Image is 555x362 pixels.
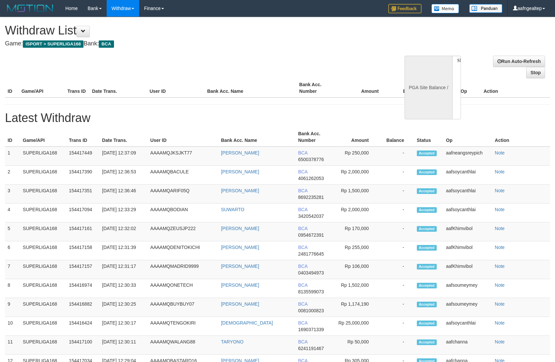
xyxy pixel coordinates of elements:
[417,151,437,156] span: Accepted
[221,169,259,174] a: [PERSON_NAME]
[443,298,492,317] td: aafsoumeymey
[334,204,379,222] td: Rp 2,000,000
[443,279,492,298] td: aafsoumeymey
[298,301,307,307] span: BCA
[443,241,492,260] td: aafKhimvibol
[495,282,505,288] a: Note
[296,128,334,147] th: Bank Acc. Number
[298,308,324,313] span: 0081000823
[298,207,307,212] span: BCA
[469,4,502,13] img: panduan.png
[298,150,307,155] span: BCA
[389,79,431,97] th: Balance
[99,222,148,241] td: [DATE] 12:32:02
[297,79,343,97] th: Bank Acc. Number
[343,79,389,97] th: Amount
[5,260,20,279] td: 7
[204,79,297,97] th: Bank Acc. Name
[148,336,218,355] td: AAAAMQWALANG88
[148,298,218,317] td: AAAAMQBUYBUY07
[20,128,66,147] th: Game/API
[298,195,324,200] span: 8692235281
[298,232,324,238] span: 0954672391
[5,79,19,97] th: ID
[148,279,218,298] td: AAAAMQONETECH
[334,336,379,355] td: Rp 50,000
[221,150,259,155] a: [PERSON_NAME]
[66,241,99,260] td: 154417158
[334,147,379,166] td: Rp 250,000
[495,207,505,212] a: Note
[334,279,379,298] td: Rp 1,502,000
[298,169,307,174] span: BCA
[5,317,20,336] td: 10
[495,339,505,344] a: Note
[5,128,20,147] th: ID
[495,245,505,250] a: Note
[5,279,20,298] td: 8
[5,298,20,317] td: 9
[379,147,414,166] td: -
[334,128,379,147] th: Amount
[334,241,379,260] td: Rp 255,000
[495,150,505,155] a: Note
[147,79,204,97] th: User ID
[65,79,89,97] th: Trans ID
[221,188,259,193] a: [PERSON_NAME]
[443,147,492,166] td: aafneangsreypich
[221,320,273,326] a: [DEMOGRAPHIC_DATA]
[99,336,148,355] td: [DATE] 12:30:11
[99,279,148,298] td: [DATE] 12:30:33
[148,185,218,204] td: AAAAMQARIF05Q
[66,128,99,147] th: Trans ID
[443,317,492,336] td: aafsoycanthlai
[148,147,218,166] td: AAAAMQJKSJKT77
[298,226,307,231] span: BCA
[23,40,83,48] span: ISPORT > SUPERLIGA168
[148,260,218,279] td: AAAAMQMADRID9999
[379,204,414,222] td: -
[221,301,259,307] a: [PERSON_NAME]
[298,251,324,257] span: 2481776645
[379,222,414,241] td: -
[379,279,414,298] td: -
[458,79,481,97] th: Op
[66,298,99,317] td: 154416882
[20,241,66,260] td: SUPERLIGA168
[298,270,324,275] span: 0403494973
[414,128,443,147] th: Status
[334,298,379,317] td: Rp 1,174,190
[495,188,505,193] a: Note
[148,317,218,336] td: AAAAMQTENGOKIRI
[5,147,20,166] td: 1
[334,166,379,185] td: Rp 2,000,000
[20,166,66,185] td: SUPERLIGA168
[298,282,307,288] span: BCA
[417,302,437,307] span: Accepted
[66,336,99,355] td: 154417100
[20,317,66,336] td: SUPERLIGA168
[379,166,414,185] td: -
[495,226,505,231] a: Note
[5,166,20,185] td: 2
[298,245,307,250] span: BCA
[218,128,296,147] th: Bank Acc. Name
[495,301,505,307] a: Note
[379,317,414,336] td: -
[417,321,437,326] span: Accepted
[417,226,437,232] span: Accepted
[495,169,505,174] a: Note
[99,128,148,147] th: Date Trans.
[334,260,379,279] td: Rp 106,000
[221,226,259,231] a: [PERSON_NAME]
[298,188,307,193] span: BCA
[526,67,545,78] a: Stop
[417,188,437,194] span: Accepted
[20,185,66,204] td: SUPERLIGA168
[221,339,244,344] a: TARYONO
[5,40,363,47] h4: Game: Bank:
[298,213,324,219] span: 3420542037
[148,128,218,147] th: User ID
[431,4,459,13] img: Button%20Memo.svg
[298,176,324,181] span: 4061262053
